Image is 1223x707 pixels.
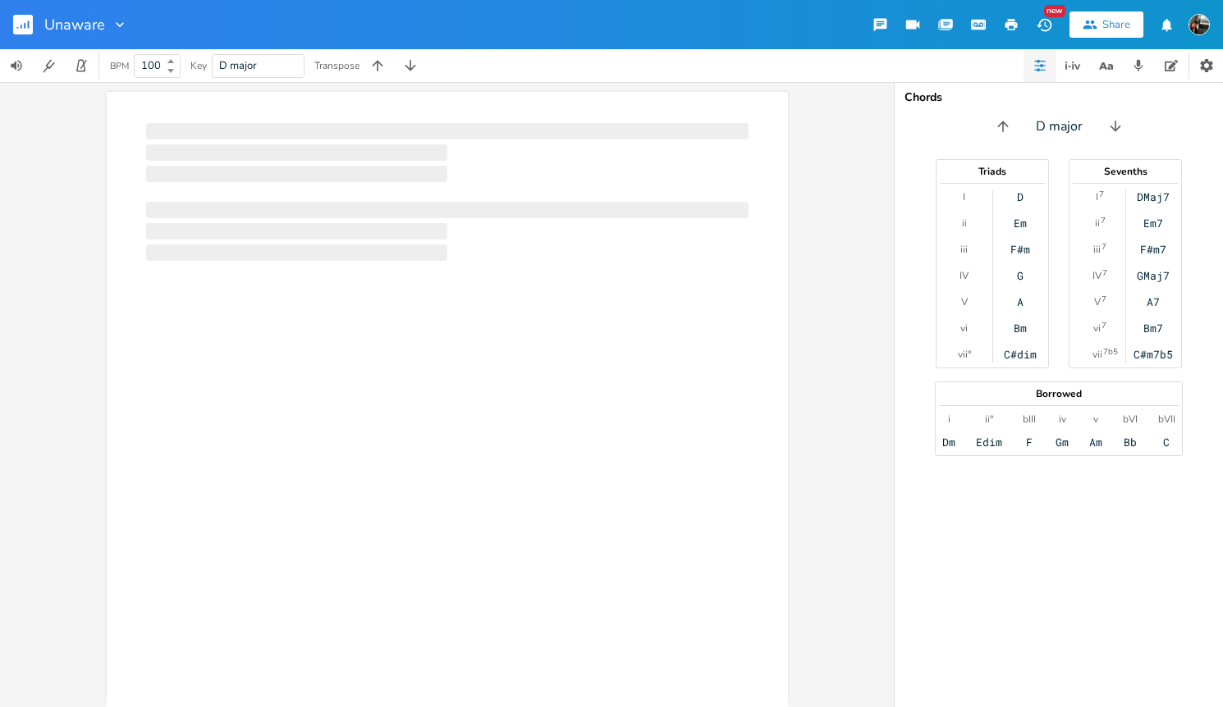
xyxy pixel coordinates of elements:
[1158,413,1175,426] div: bVII
[976,436,1002,449] div: Edim
[1102,17,1130,32] div: Share
[1101,214,1106,227] sup: 7
[1014,217,1027,230] div: Em
[1140,243,1166,256] div: F#m7
[960,322,968,335] div: vi
[1089,436,1102,449] div: Am
[1028,10,1060,39] button: New
[1103,345,1118,358] sup: 7b5
[1096,190,1098,203] div: I
[1143,322,1163,335] div: Bm7
[1143,217,1163,230] div: Em7
[1036,117,1083,136] span: D major
[110,62,129,71] div: BPM
[1010,243,1030,256] div: F#m
[1102,293,1106,306] sup: 7
[1095,217,1100,230] div: ii
[1124,436,1137,449] div: Bb
[948,413,950,426] div: i
[1134,348,1173,361] div: C#m7b5
[1070,166,1181,176] div: Sevenths
[1093,322,1101,335] div: vi
[1017,190,1024,203] div: D
[937,166,1048,176] div: Triads
[905,92,1213,103] div: Chords
[1014,322,1027,335] div: Bm
[1017,269,1024,282] div: G
[219,58,257,73] span: D major
[960,243,968,256] div: iii
[1102,240,1106,253] sup: 7
[1147,295,1160,308] div: A7
[44,17,105,32] span: Unaware
[1102,319,1106,332] sup: 7
[1123,413,1138,426] div: bVI
[1102,267,1107,280] sup: 7
[1137,190,1170,203] div: DMaj7
[962,217,967,230] div: ii
[1189,14,1210,35] img: Michaell Bilon
[1093,413,1098,426] div: v
[936,389,1182,399] div: Borrowed
[1059,413,1066,426] div: iv
[1070,11,1143,38] button: Share
[1092,269,1102,282] div: IV
[963,190,965,203] div: I
[1056,436,1069,449] div: Gm
[985,413,993,426] div: ii°
[942,436,955,449] div: Dm
[961,295,968,308] div: V
[1026,436,1033,449] div: F
[1017,295,1024,308] div: A
[1099,188,1104,201] sup: 7
[1004,348,1037,361] div: C#dim
[1163,436,1170,449] div: C
[314,61,360,71] div: Transpose
[958,348,971,361] div: vii°
[1092,348,1102,361] div: vii
[190,61,207,71] div: Key
[1137,269,1170,282] div: GMaj7
[1094,295,1101,308] div: V
[1044,5,1065,17] div: New
[1023,413,1036,426] div: bIII
[1093,243,1101,256] div: iii
[960,269,969,282] div: IV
